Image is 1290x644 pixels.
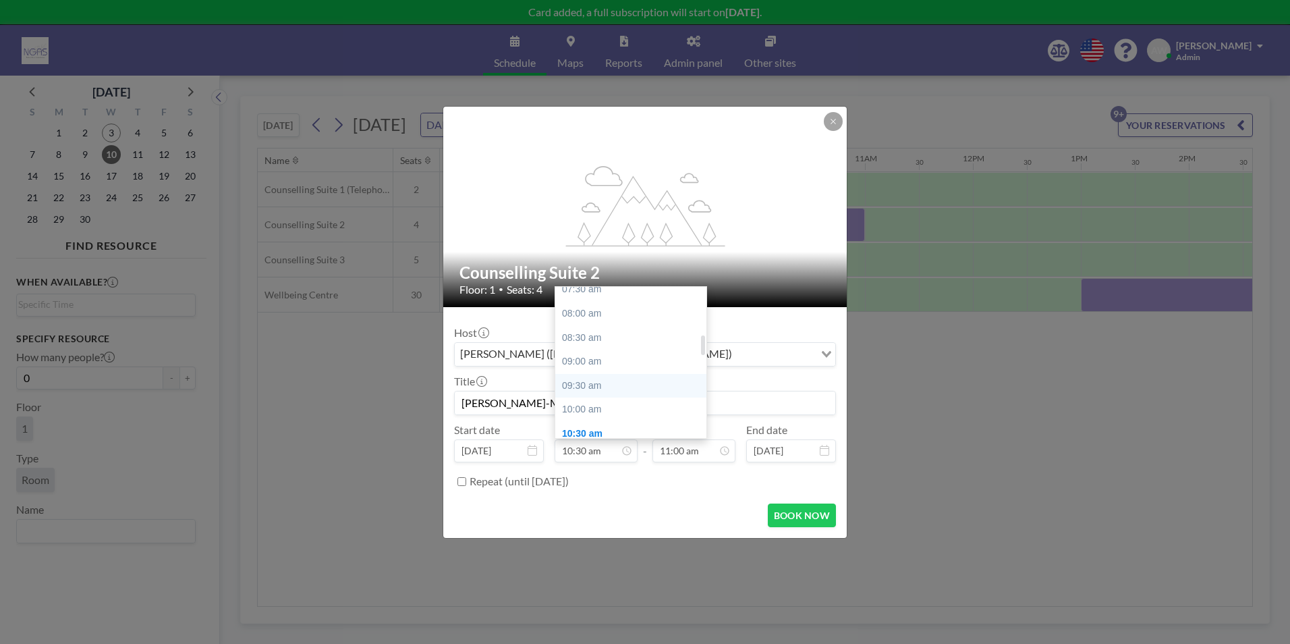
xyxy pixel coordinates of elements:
[736,346,813,363] input: Search for option
[566,165,725,246] g: flex-grow: 1.2;
[499,284,503,294] span: •
[454,423,500,437] label: Start date
[457,346,735,363] span: [PERSON_NAME] ([EMAIL_ADDRESS][DOMAIN_NAME])
[454,375,486,388] label: Title
[459,263,832,283] h2: Counselling Suite 2
[459,283,495,296] span: Floor: 1
[643,428,647,458] span: -
[455,392,835,414] input: Abi's reservation
[555,277,713,302] div: 07:30 am
[555,350,713,374] div: 09:00 am
[768,504,836,527] button: BOOK NOW
[454,326,488,340] label: Host
[555,302,713,326] div: 08:00 am
[746,423,787,437] label: End date
[455,343,835,366] div: Search for option
[555,326,713,350] div: 08:30 am
[555,398,713,422] div: 10:00 am
[555,422,713,446] div: 10:30 am
[555,374,713,398] div: 09:30 am
[470,475,569,488] label: Repeat (until [DATE])
[507,283,542,296] span: Seats: 4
